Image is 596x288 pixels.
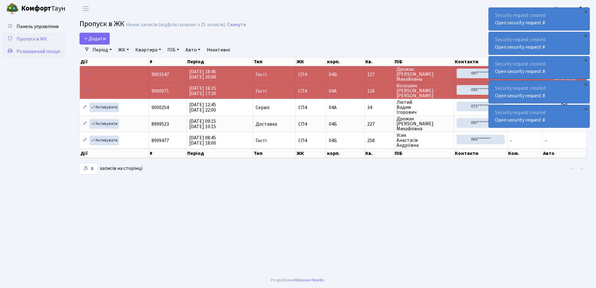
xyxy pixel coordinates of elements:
[116,45,132,55] a: ЖК
[495,68,545,75] a: Open security request #
[3,20,65,33] a: Панель управління
[253,57,296,66] th: Тип
[84,35,106,42] span: Додати
[489,8,589,30] div: Security request created
[489,56,589,79] div: Security request created
[329,121,337,127] span: 04Б
[256,138,267,143] span: Гості
[367,72,391,77] span: 227
[397,83,451,98] span: Волошин [PERSON_NAME] [PERSON_NAME]
[397,116,451,131] span: Дрожак [PERSON_NAME] Михайлівна
[489,81,589,103] div: Security request created
[495,44,545,50] a: Open security request #
[495,117,545,123] a: Open security request #
[295,277,324,283] a: Massive Kinetic
[17,36,47,42] span: Пропуск в ЖК
[227,22,246,28] a: Скинути
[583,33,589,39] div: ×
[189,118,216,130] span: [DATE] 09:15 [DATE] 10:15
[454,57,507,66] th: Контакти
[17,23,59,30] span: Панель управління
[149,149,187,158] th: #
[542,149,587,158] th: Авто
[78,3,94,14] button: Переключити навігацію
[151,88,169,94] span: 9000971
[495,19,545,26] a: Open security request #
[187,57,253,66] th: Період
[90,45,114,55] a: Період
[583,81,589,88] div: ×
[367,105,391,110] span: 34
[326,149,365,158] th: корп.
[394,57,454,66] th: ПІБ
[151,104,169,111] span: 9000254
[256,89,267,94] span: Гості
[326,57,365,66] th: корп.
[165,45,182,55] a: ПІБ
[367,89,391,94] span: 126
[253,149,296,158] th: Тип
[79,163,142,175] label: записів на сторінці
[3,33,65,45] a: Пропуск в ЖК
[365,149,394,158] th: Кв.
[296,57,327,66] th: ЖК
[80,57,149,66] th: Дії
[149,57,187,66] th: #
[495,92,545,99] a: Open security request #
[298,138,324,143] span: СП4
[187,149,253,158] th: Період
[583,8,589,15] div: ×
[367,138,391,143] span: 258
[298,72,324,77] span: СП4
[151,121,169,127] span: 8999523
[256,122,277,127] span: Доставка
[298,89,324,94] span: СП4
[329,71,337,78] span: 04Б
[79,163,98,175] select: записів на сторінці
[271,277,325,284] div: Розроблено .
[394,149,454,158] th: ПІБ
[79,18,124,29] span: Пропуск в ЖК
[3,45,65,58] a: Розширений пошук
[298,105,324,110] span: СП4
[298,122,324,127] span: СП4
[329,137,337,144] span: 04Б
[256,72,267,77] span: Гості
[126,22,226,28] div: Немає записів (відфільтровано з 25 записів).
[79,33,110,45] a: Додати
[329,104,337,111] span: 04А
[204,45,233,55] a: Неактивні
[189,68,216,80] span: [DATE] 18:45 [DATE] 20:00
[507,149,542,158] th: Ком.
[489,32,589,55] div: Security request created
[545,137,547,144] span: -
[397,100,451,115] span: Лютий Вадим Ігорович
[6,2,19,15] img: logo.png
[189,101,216,113] span: [DATE] 12:45 [DATE] 22:00
[256,105,270,110] span: Сервіс
[367,122,391,127] span: 227
[189,85,216,97] span: [DATE] 16:15 [DATE] 17:30
[296,149,327,158] th: ЖК
[89,119,119,129] a: Активувати
[151,137,169,144] span: 8999477
[397,133,451,148] span: Усик Анастасія Андріївна
[365,57,394,66] th: Кв.
[489,105,589,127] div: Security request created
[17,48,60,55] span: Розширений пошук
[583,106,589,112] div: ×
[21,3,65,14] span: Таун
[89,103,119,112] a: Активувати
[151,71,169,78] span: 9001547
[183,45,203,55] a: Авто
[510,137,512,144] span: -
[454,149,507,158] th: Контакти
[397,67,451,82] span: Дрожак [PERSON_NAME] Михайлівна
[80,149,149,158] th: Дії
[329,88,337,94] span: 04А
[554,5,589,12] a: Консьєрж б. 4.
[583,57,589,63] div: ×
[133,45,164,55] a: Квартира
[21,3,51,13] b: Комфорт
